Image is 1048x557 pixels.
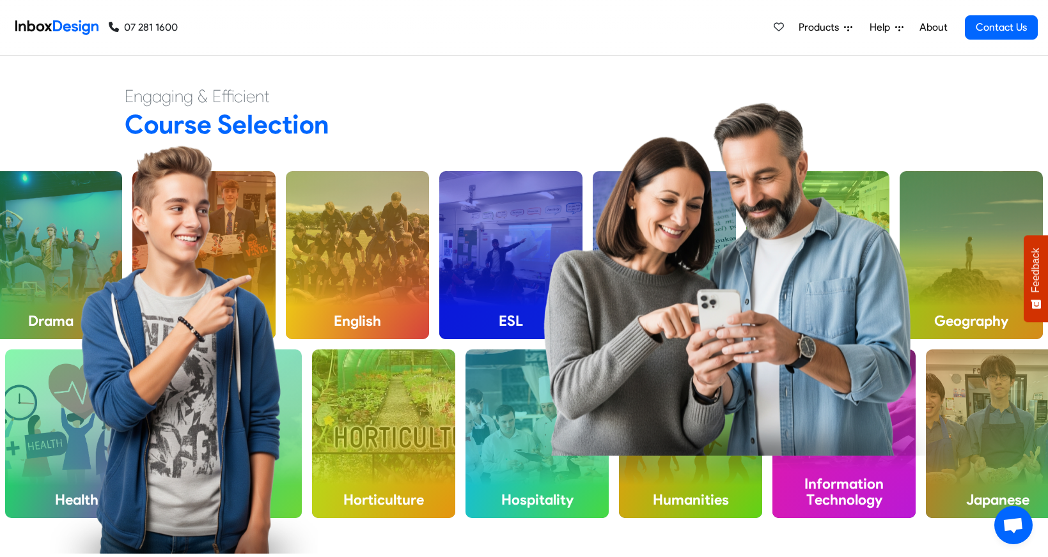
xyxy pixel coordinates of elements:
[1024,235,1048,322] button: Feedback - Show survey
[1030,248,1042,293] span: Feedback
[286,302,429,339] h4: English
[994,506,1033,544] a: Open chat
[509,102,948,455] img: parents_using_phone.png
[465,481,609,518] h4: Hospitality
[49,145,319,554] img: boy_pointing_to_right.png
[125,85,924,108] h4: Engaging & Efficient
[864,15,909,40] a: Help
[794,15,857,40] a: Products
[125,108,924,141] h2: Course Selection
[439,302,583,339] h4: ESL
[109,20,178,35] a: 07 281 1600
[870,20,895,35] span: Help
[312,481,455,518] h4: Horticulture
[916,15,951,40] a: About
[799,20,844,35] span: Products
[5,481,148,518] h4: Health
[900,302,1043,339] h4: Geography
[619,481,762,518] h4: Humanities
[772,465,916,518] h4: Information Technology
[965,15,1038,40] a: Contact Us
